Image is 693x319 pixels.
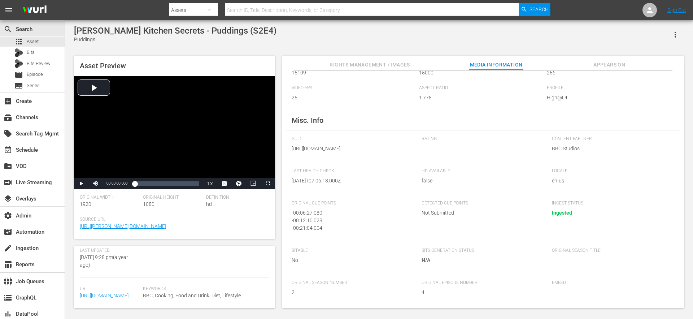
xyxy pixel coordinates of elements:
span: Not Submitted [422,209,541,217]
span: Video FPS [292,85,416,91]
a: [URL][PERSON_NAME][DOMAIN_NAME] [80,223,166,229]
span: Search Tag Mgmt [4,129,12,138]
span: DataPool [4,310,12,318]
span: Original Season Number [292,280,411,286]
span: Asset [14,37,23,46]
span: Detected Cue Points [422,201,541,206]
span: 4 [422,289,541,296]
span: Original Season Title [552,248,671,254]
span: 1920 [80,201,91,207]
span: [DATE] 9:28 pm ( a year ago ) [80,254,128,268]
span: Keywords [143,286,266,292]
button: Search [519,3,550,16]
span: Job Queues [4,277,12,286]
span: Profile [547,85,671,91]
span: [DATE]T07:06:18.000Z [292,177,411,185]
span: Embed [552,280,671,286]
div: - 00:12:10.028 [292,217,407,224]
button: Fullscreen [261,178,275,189]
span: Channels [4,113,12,122]
span: Episode [27,71,43,78]
span: Rating [422,136,541,142]
span: storage [4,293,12,302]
span: Bitable [292,248,411,254]
span: Bits Generation Status [422,248,541,254]
span: No [292,257,411,264]
span: Rights Management / Images [330,60,410,69]
div: Bits [14,48,23,57]
div: Puddings [74,36,276,43]
span: Live Streaming [4,178,12,187]
a: [URL][DOMAIN_NAME] [80,293,128,298]
span: menu [4,6,13,14]
span: Original Width [80,195,139,201]
a: Sign Out [667,7,686,13]
span: hd [206,201,212,207]
span: [URL][DOMAIN_NAME] [292,145,411,152]
span: Last Updated [80,248,139,254]
button: Captions [217,178,232,189]
span: Bits [27,49,35,56]
span: Overlays [4,194,12,203]
div: - 00:06:27.080 [292,209,407,217]
span: VOD [4,162,12,171]
span: 256 [547,69,671,77]
span: Source Url [80,217,266,223]
span: High@L4 [547,94,671,102]
span: Ingestion [4,244,12,253]
span: Media Information [469,60,523,69]
span: N/A [422,257,430,263]
span: Episode [14,70,23,79]
span: Original Cue Points [292,201,411,206]
span: Asset [27,38,39,45]
div: Progress Bar [135,181,199,186]
span: Misc. Info [292,116,323,125]
button: Jump To Time [232,178,246,189]
span: Asset Preview [80,61,126,70]
span: false [422,177,541,185]
div: Bits Review [14,59,23,68]
span: Aspect Ratio [419,85,543,91]
span: Url [80,286,139,292]
span: BBC, Cooking, Food and Drink, Diet, Lifestyle [143,292,266,299]
span: 00:00:00.000 [106,181,127,185]
span: Automation [4,228,12,236]
div: [PERSON_NAME] Kitchen Secrets - Puddings (S2E4) [74,26,276,36]
span: 25 [292,94,416,102]
span: 1.778 [419,94,543,102]
span: Series [27,82,40,89]
span: Last Health Check [292,168,411,174]
span: 1080 [143,201,154,207]
span: Series [14,81,23,90]
span: Original Episode Number [422,280,541,286]
span: Ingested [552,210,572,216]
span: 15000 [419,69,543,77]
div: Video Player [74,76,275,189]
button: Picture-in-Picture [246,178,261,189]
span: Create [4,97,12,105]
img: ans4CAIJ8jUAAAAAAAAAAAAAAAAAAAAAAAAgQb4GAAAAAAAAAAAAAAAAAAAAAAAAJMjXAAAAAAAAAAAAAAAAAAAAAAAAgAT5G... [17,2,52,19]
span: HD Available [422,168,541,174]
span: Locale [552,168,671,174]
span: Search [529,3,549,16]
span: Original Height [143,195,202,201]
span: Appears On [582,60,636,69]
span: 15109 [292,69,416,77]
span: Admin [4,211,12,220]
span: en-us [552,177,671,185]
span: Content Partner [552,136,671,142]
button: Mute [88,178,103,189]
div: - 00:21:04.004 [292,224,407,232]
span: BBC Studios [552,145,671,152]
span: Bits Review [27,60,51,67]
span: Search [4,25,12,34]
span: Reports [4,260,12,269]
span: 2 [292,289,411,296]
button: Play [74,178,88,189]
button: Playback Rate [203,178,217,189]
span: Definition [206,195,266,201]
span: Schedule [4,146,12,154]
span: GUID [292,136,411,142]
span: Ingest Status [552,201,671,206]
